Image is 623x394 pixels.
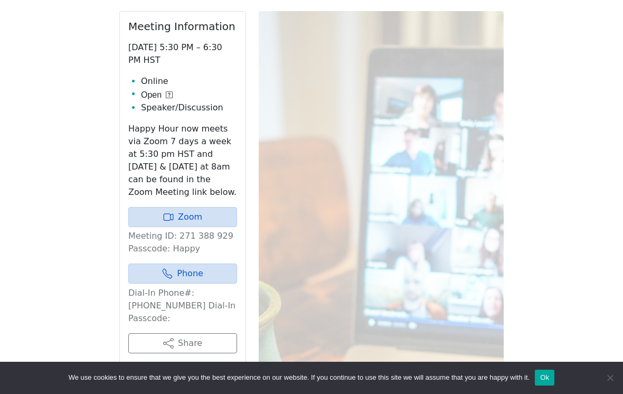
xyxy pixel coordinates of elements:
[128,207,237,227] a: Zoom
[69,372,530,383] span: We use cookies to ensure that we give you the best experience on our website. If you continue to ...
[128,264,237,284] a: Phone
[141,89,162,101] span: Open
[141,89,173,101] button: Open
[128,287,237,325] p: Dial-In Phone#: [PHONE_NUMBER] Dial-In Passcode:
[128,20,237,33] h2: Meeting Information
[128,230,237,255] p: Meeting ID: 271 388 929 Passcode: Happy
[141,75,237,88] li: Online
[141,101,237,114] li: Speaker/Discussion
[128,333,237,353] button: Share
[535,370,554,386] button: Ok
[605,372,615,383] span: No
[128,41,237,67] p: [DATE] 5:30 PM – 6:30 PM HST
[128,123,237,199] p: Happy Hour now meets via Zoom 7 days a week at 5:30 pm HST and [DATE] & [DATE] at 8am can be foun...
